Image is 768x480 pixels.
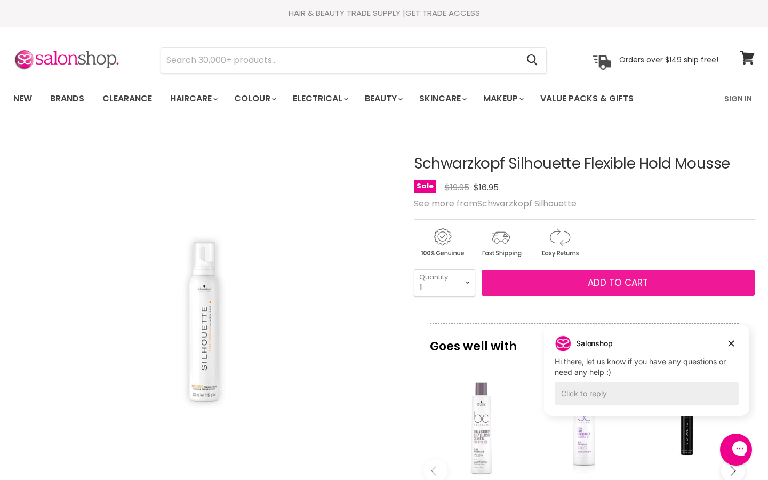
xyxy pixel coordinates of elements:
a: Makeup [475,87,530,110]
img: returns.gif [531,226,588,259]
button: Search [518,48,546,73]
ul: Main menu [5,83,680,114]
p: Orders over $149 ship free! [619,55,718,65]
span: $16.95 [474,181,499,194]
a: GET TRADE ACCESS [405,7,480,19]
p: Goes well with [430,323,739,358]
select: Quantity [414,269,475,296]
span: $19.95 [445,181,469,194]
a: Sign In [718,87,758,110]
a: Clearance [94,87,160,110]
input: Search [161,48,518,73]
a: New [5,87,40,110]
h1: Schwarzkopf Silhouette Flexible Hold Mousse [414,156,755,172]
a: Colour [226,87,283,110]
iframe: Gorgias live chat campaigns [536,323,757,432]
a: Skincare [411,87,473,110]
span: Sale [414,180,436,193]
img: shipping.gif [473,226,529,259]
span: See more from [414,197,577,210]
a: Beauty [357,87,409,110]
a: Brands [42,87,92,110]
button: Add to cart [482,270,755,297]
a: Schwarzkopf Silhouette [477,197,577,210]
span: Add to cart [588,276,648,289]
img: Schwarzkopf Silhouette Flexible Hold Mousse [111,179,298,460]
form: Product [161,47,547,73]
a: Electrical [285,87,355,110]
a: Haircare [162,87,224,110]
img: genuine.gif [414,226,470,259]
iframe: Gorgias live chat messenger [715,430,757,469]
a: Value Packs & Gifts [532,87,642,110]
